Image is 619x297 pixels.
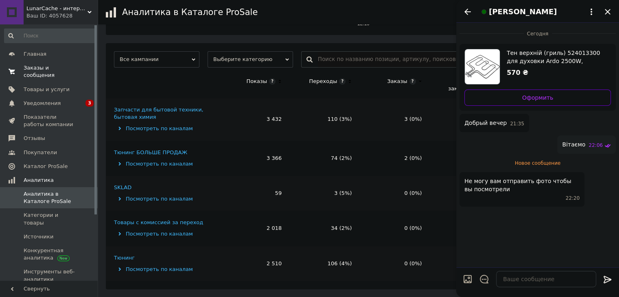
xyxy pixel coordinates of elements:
span: Заказы и сообщения [24,64,75,79]
div: SKLAD [114,184,131,191]
span: Показатели работы компании [24,114,75,128]
td: 0 (0%) [360,176,430,211]
span: Тен верхній (гриль) 524013300 для духовки Ardo 2500W, 524013300 Тен гриля для духовки Ardo [507,49,604,65]
div: Тюнинг [114,254,135,262]
span: Инструменты веб-аналитики [24,268,75,283]
button: [PERSON_NAME] [479,7,596,17]
div: Посмотреть по каналам [114,195,218,203]
span: 22:06 12.10.2025 [588,142,603,149]
button: Открыть шаблоны ответов [479,274,490,284]
span: Не могу вам отправить фото чтобы вы посмотрели [464,177,580,193]
span: Все кампании [114,51,199,68]
span: Категории и товары [24,212,75,226]
td: 74 (2%) [290,141,360,176]
span: Аналитика в Каталоге ProSale [24,190,75,205]
div: 12.10.2025 [459,29,616,37]
span: 570 ₴ [507,69,528,76]
td: 0 ₴ [430,246,500,281]
span: Источники [24,233,53,240]
td: 106 (4%) [290,246,360,281]
span: Отзывы [24,135,45,142]
span: Покупатели [24,149,57,156]
div: Запчасти для бытовой техники, бытовая химия [114,106,218,121]
input: Поиск [4,28,96,43]
div: Посмотреть по каналам [114,230,218,238]
td: 0 ₴ [430,211,500,246]
td: 1 100 ₴ [430,98,500,141]
div: Посмотреть по каналам [114,160,218,168]
span: Выберите категорию [208,51,293,68]
a: Оформить [464,90,611,106]
span: 21:35 12.10.2025 [510,120,524,127]
span: Главная [24,50,46,58]
td: 34 (2%) [290,211,360,246]
div: Показы [246,78,267,85]
td: 3 366 [220,141,290,176]
td: 3 (0%) [360,98,430,141]
span: Добрый вечер [464,119,507,127]
td: 3 432 [220,98,290,141]
td: 2 018 [220,211,290,246]
div: Тюнинг БОЛЬШЕ ПРОДАЖ [114,149,187,156]
td: 0 (0%) [360,246,430,281]
span: Аналитика [24,177,54,184]
input: Поиск по названию позиции, артикулу, поисковым запросам [318,52,598,67]
td: 110 (3%) [290,98,360,141]
div: Товары с комиссией за переход [114,219,203,226]
td: 2 510 [220,246,290,281]
span: Товары и услуги [24,86,70,93]
td: 0 (0%) [360,211,430,246]
span: [PERSON_NAME] [489,7,557,17]
div: Ваш ID: 4057628 [26,12,98,20]
span: Сегодня [524,31,552,37]
span: Конкурентная аналитика [24,247,75,262]
td: 2 (0%) [360,141,430,176]
span: Новое сообщение [512,160,564,167]
h1: Аналитика в Каталоге ProSale [122,7,258,17]
span: Вітаємо [562,140,585,149]
span: 3 [85,100,94,107]
a: Посмотреть товар [464,49,611,85]
div: Заказы [387,78,407,85]
td: 59 [220,176,290,211]
span: Уведомления [24,100,61,107]
td: 1 425 ₴ [430,141,500,176]
div: Оборот заказов, ₴ [438,78,477,92]
img: 6776622448_w640_h640_ten-verhnij-gril.jpg [465,49,500,84]
span: 22:20 12.10.2025 [566,195,580,202]
td: 3 (5%) [290,176,360,211]
div: Переходы [309,78,337,85]
td: 0 ₴ [430,176,500,211]
div: Посмотреть по каналам [114,125,218,132]
button: Закрыть [603,7,612,17]
button: Назад [463,7,472,17]
span: LunarCache - интернет магазин автотюнинга и запчастей для бытовой техники [26,5,87,12]
span: Каталог ProSale [24,163,68,170]
div: Посмотреть по каналам [114,266,218,273]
